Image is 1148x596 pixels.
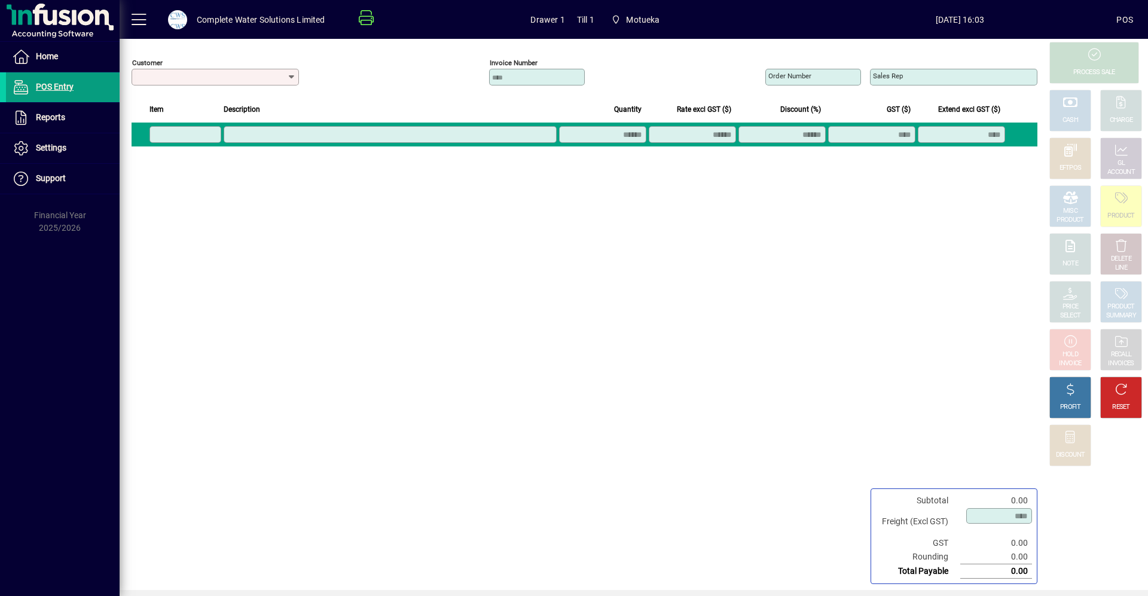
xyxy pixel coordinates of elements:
[876,508,960,536] td: Freight (Excl GST)
[1059,359,1081,368] div: INVOICE
[132,59,163,67] mat-label: Customer
[780,103,821,116] span: Discount (%)
[36,51,58,61] span: Home
[1107,168,1135,177] div: ACCOUNT
[1073,68,1115,77] div: PROCESS SALE
[6,42,120,72] a: Home
[1111,350,1132,359] div: RECALL
[1115,264,1127,273] div: LINE
[1062,350,1078,359] div: HOLD
[1107,212,1134,221] div: PRODUCT
[803,10,1116,29] span: [DATE] 16:03
[1056,451,1085,460] div: DISCOUNT
[158,9,197,30] button: Profile
[960,564,1032,579] td: 0.00
[6,164,120,194] a: Support
[768,72,811,80] mat-label: Order number
[960,536,1032,550] td: 0.00
[530,10,564,29] span: Drawer 1
[1062,116,1078,125] div: CASH
[876,564,960,579] td: Total Payable
[677,103,731,116] span: Rate excl GST ($)
[960,494,1032,508] td: 0.00
[36,173,66,183] span: Support
[1118,159,1125,168] div: GL
[36,82,74,91] span: POS Entry
[1108,359,1134,368] div: INVOICES
[1110,116,1133,125] div: CHARGE
[626,10,660,29] span: Motueka
[224,103,260,116] span: Description
[876,550,960,564] td: Rounding
[1112,403,1130,412] div: RESET
[1060,164,1082,173] div: EFTPOS
[960,550,1032,564] td: 0.00
[876,494,960,508] td: Subtotal
[1063,207,1077,216] div: MISC
[887,103,911,116] span: GST ($)
[1060,403,1080,412] div: PROFIT
[36,143,66,152] span: Settings
[1062,302,1079,311] div: PRICE
[606,9,665,30] span: Motueka
[1062,259,1078,268] div: NOTE
[1111,255,1131,264] div: DELETE
[577,10,594,29] span: Till 1
[1060,311,1081,320] div: SELECT
[1116,10,1133,29] div: POS
[197,10,325,29] div: Complete Water Solutions Limited
[6,103,120,133] a: Reports
[1107,302,1134,311] div: PRODUCT
[36,112,65,122] span: Reports
[938,103,1000,116] span: Extend excl GST ($)
[876,536,960,550] td: GST
[6,133,120,163] a: Settings
[490,59,538,67] mat-label: Invoice number
[1057,216,1083,225] div: PRODUCT
[1106,311,1136,320] div: SUMMARY
[873,72,903,80] mat-label: Sales rep
[149,103,164,116] span: Item
[614,103,642,116] span: Quantity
